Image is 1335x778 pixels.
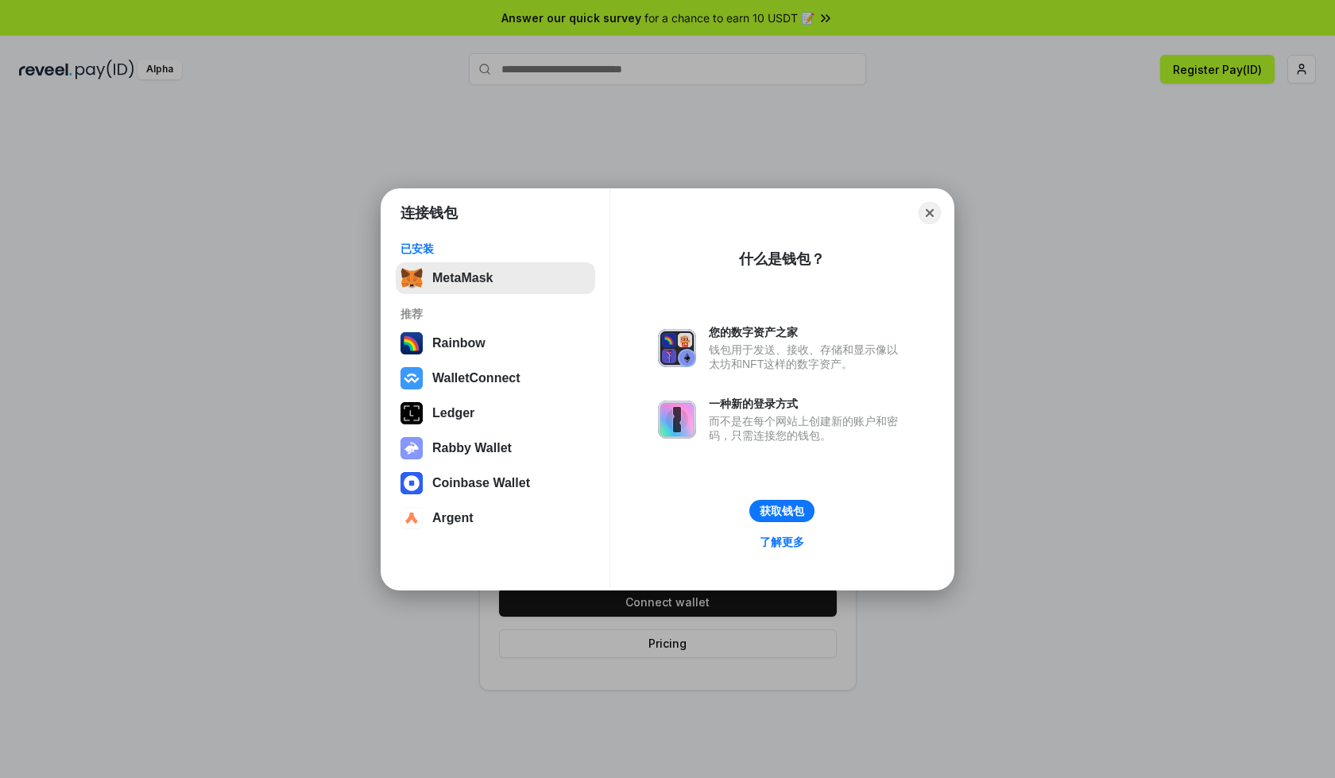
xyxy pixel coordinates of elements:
[396,362,595,394] button: WalletConnect
[709,397,906,411] div: 一种新的登录方式
[432,371,520,385] div: WalletConnect
[739,250,825,269] div: 什么是钱包？
[400,332,423,354] img: svg+xml,%3Csvg%20width%3D%22120%22%20height%3D%22120%22%20viewBox%3D%220%200%20120%20120%22%20fil...
[709,414,906,443] div: 而不是在每个网站上创建新的账户和密码，只需连接您的钱包。
[400,242,590,256] div: 已安装
[760,504,804,518] div: 获取钱包
[396,502,595,534] button: Argent
[432,441,512,455] div: Rabby Wallet
[658,329,696,367] img: svg+xml,%3Csvg%20xmlns%3D%22http%3A%2F%2Fwww.w3.org%2F2000%2Fsvg%22%20fill%3D%22none%22%20viewBox...
[749,500,815,522] button: 获取钱包
[658,401,696,439] img: svg+xml,%3Csvg%20xmlns%3D%22http%3A%2F%2Fwww.w3.org%2F2000%2Fsvg%22%20fill%3D%22none%22%20viewBox...
[432,511,474,525] div: Argent
[432,476,530,490] div: Coinbase Wallet
[709,325,906,339] div: 您的数字资产之家
[750,532,814,552] a: 了解更多
[396,397,595,429] button: Ledger
[400,267,423,289] img: svg+xml,%3Csvg%20fill%3D%22none%22%20height%3D%2233%22%20viewBox%3D%220%200%2035%2033%22%20width%...
[400,507,423,529] img: svg+xml,%3Csvg%20width%3D%2228%22%20height%3D%2228%22%20viewBox%3D%220%200%2028%2028%22%20fill%3D...
[400,472,423,494] img: svg+xml,%3Csvg%20width%3D%2228%22%20height%3D%2228%22%20viewBox%3D%220%200%2028%2028%22%20fill%3D...
[432,336,486,350] div: Rainbow
[400,307,590,321] div: 推荐
[400,402,423,424] img: svg+xml,%3Csvg%20xmlns%3D%22http%3A%2F%2Fwww.w3.org%2F2000%2Fsvg%22%20width%3D%2228%22%20height%3...
[709,343,906,371] div: 钱包用于发送、接收、存储和显示像以太坊和NFT这样的数字资产。
[396,432,595,464] button: Rabby Wallet
[400,367,423,389] img: svg+xml,%3Csvg%20width%3D%2228%22%20height%3D%2228%22%20viewBox%3D%220%200%2028%2028%22%20fill%3D...
[396,467,595,499] button: Coinbase Wallet
[432,271,493,285] div: MetaMask
[919,202,941,224] button: Close
[760,535,804,549] div: 了解更多
[396,262,595,294] button: MetaMask
[432,406,474,420] div: Ledger
[396,327,595,359] button: Rainbow
[400,203,458,223] h1: 连接钱包
[400,437,423,459] img: svg+xml,%3Csvg%20xmlns%3D%22http%3A%2F%2Fwww.w3.org%2F2000%2Fsvg%22%20fill%3D%22none%22%20viewBox...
